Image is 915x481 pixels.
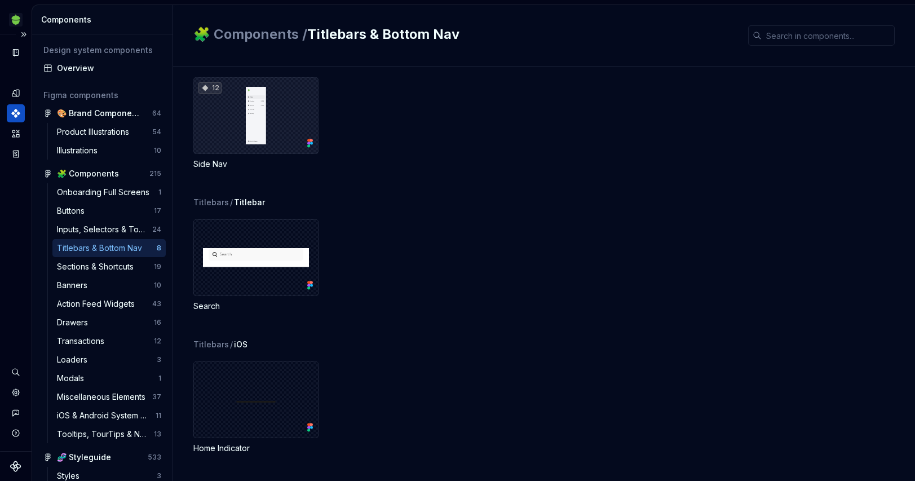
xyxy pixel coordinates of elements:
a: Tooltips, TourTips & Notes13 [52,425,166,443]
div: 11 [156,411,161,420]
button: Contact support [7,404,25,422]
div: 54 [152,127,161,136]
div: Titlebars [193,197,229,208]
div: Sections & Shortcuts [57,261,138,272]
div: 16 [154,318,161,327]
a: Buttons17 [52,202,166,220]
span: iOS [234,339,247,350]
div: Tooltips, TourTips & Notes [57,429,154,440]
div: iOS & Android System Components [57,410,156,421]
a: Overview [39,59,166,77]
div: Banners [57,280,92,291]
a: Miscellaneous Elements37 [52,388,166,406]
div: 12 [154,337,161,346]
div: Modals [57,373,89,384]
a: Design tokens [7,84,25,102]
a: Modals1 [52,369,166,387]
a: Banners10 [52,276,166,294]
a: 🎨 Brand Component Library64 [39,104,166,122]
a: Drawers16 [52,314,166,332]
div: Home Indicator [193,361,319,454]
div: 3 [157,355,161,364]
div: 12 [198,82,222,94]
div: Components [41,14,168,25]
div: 8 [157,244,161,253]
div: Inputs, Selectors & Toggles [57,224,152,235]
div: 10 [154,146,161,155]
h2: Titlebars & Bottom Nav [193,25,735,43]
a: Loaders3 [52,351,166,369]
div: 24 [152,225,161,234]
img: 236da360-d76e-47e8-bd69-d9ae43f958f1.png [9,13,23,27]
div: Search [193,301,319,312]
span: 🧩 Components / [193,26,307,42]
div: 17 [154,206,161,215]
div: 12Side Nav [193,77,319,170]
a: Sections & Shortcuts19 [52,258,166,276]
a: Action Feed Widgets43 [52,295,166,313]
a: Transactions12 [52,332,166,350]
span: Titlebar [234,197,265,208]
a: 🧩 Components215 [39,165,166,183]
div: Figma components [43,90,161,101]
div: Titlebars [193,339,229,350]
button: Expand sidebar [16,27,32,42]
div: Miscellaneous Elements [57,391,150,403]
a: Storybook stories [7,145,25,163]
div: 43 [152,299,161,308]
div: 1 [158,188,161,197]
a: Inputs, Selectors & Toggles24 [52,220,166,239]
div: Drawers [57,317,92,328]
div: 64 [152,109,161,118]
div: 🧩 Components [57,168,119,179]
div: Illustrations [57,145,102,156]
span: / [230,339,233,350]
div: Loaders [57,354,92,365]
div: Overview [57,63,161,74]
div: Buttons [57,205,89,217]
svg: Supernova Logo [10,461,21,472]
a: Product Illustrations54 [52,123,166,141]
div: Action Feed Widgets [57,298,139,310]
div: 215 [149,169,161,178]
a: iOS & Android System Components11 [52,407,166,425]
div: Home Indicator [193,443,319,454]
div: 🧬 Styleguide [57,452,111,463]
div: Titlebars & Bottom Nav [57,242,147,254]
span: / [230,197,233,208]
a: Assets [7,125,25,143]
div: 533 [148,453,161,462]
div: 1 [158,374,161,383]
div: Product Illustrations [57,126,134,138]
div: 19 [154,262,161,271]
a: Components [7,104,25,122]
div: 🎨 Brand Component Library [57,108,141,119]
div: Onboarding Full Screens [57,187,154,198]
div: Side Nav [193,158,319,170]
a: Onboarding Full Screens1 [52,183,166,201]
div: 10 [154,281,161,290]
a: Documentation [7,43,25,61]
a: Settings [7,383,25,401]
div: Transactions [57,336,109,347]
div: Search [193,219,319,312]
div: 37 [152,392,161,401]
a: 🧬 Styleguide533 [39,448,166,466]
div: 3 [157,471,161,480]
a: Illustrations10 [52,142,166,160]
button: Search ⌘K [7,363,25,381]
div: 13 [154,430,161,439]
input: Search in components... [762,25,895,46]
div: Design system components [43,45,161,56]
a: Titlebars & Bottom Nav8 [52,239,166,257]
